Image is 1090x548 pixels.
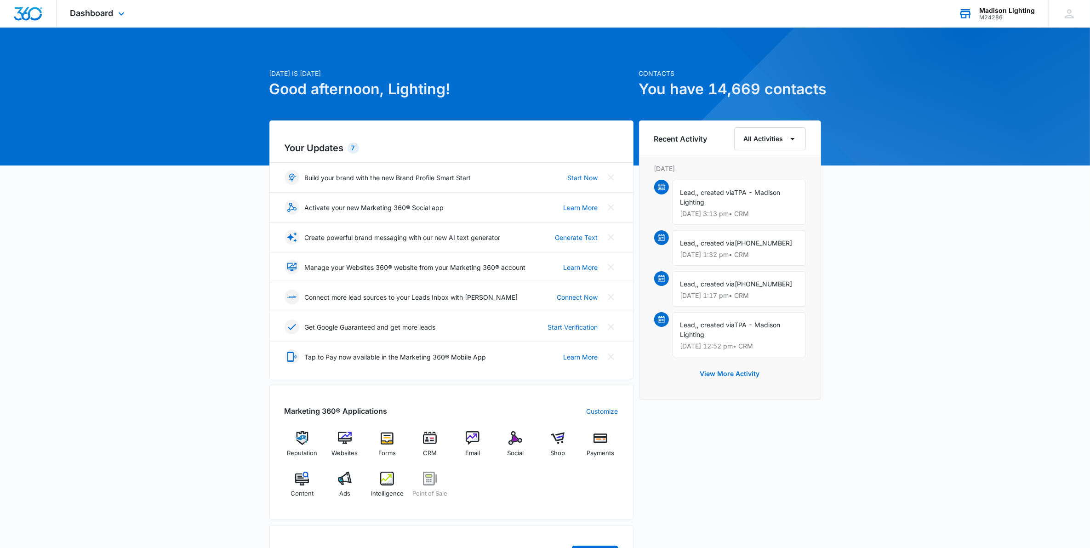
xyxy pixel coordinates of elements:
h2: Marketing 360® Applications [285,405,388,417]
p: Build your brand with the new Brand Profile Smart Start [305,173,471,183]
span: Ads [339,489,350,498]
a: Websites [327,431,362,464]
a: Learn More [564,352,598,362]
div: account id [979,14,1035,21]
a: Learn More [564,203,598,212]
p: Get Google Guaranteed and get more leads [305,322,436,332]
span: [PHONE_NUMBER] [735,239,793,247]
h6: Recent Activity [654,133,708,144]
button: Close [604,200,618,215]
a: Start Now [568,173,598,183]
span: , created via [697,280,735,288]
span: Content [291,489,314,498]
p: Connect more lead sources to your Leads Inbox with [PERSON_NAME] [305,292,518,302]
button: Close [604,260,618,274]
a: Point of Sale [412,472,448,505]
button: Close [604,320,618,334]
span: Email [465,449,480,458]
p: [DATE] 12:52 pm • CRM [680,343,798,349]
a: Connect Now [557,292,598,302]
div: account name [979,7,1035,14]
p: [DATE] 1:17 pm • CRM [680,292,798,299]
a: Email [455,431,491,464]
span: Forms [378,449,396,458]
h1: You have 14,669 contacts [639,78,821,100]
a: Reputation [285,431,320,464]
button: View More Activity [691,363,769,385]
p: Tap to Pay now available in the Marketing 360® Mobile App [305,352,486,362]
span: Social [507,449,524,458]
span: Lead, [680,280,697,288]
p: [DATE] 3:13 pm • CRM [680,211,798,217]
a: Content [285,472,320,505]
p: [DATE] is [DATE] [269,68,633,78]
span: , created via [697,321,735,329]
div: 7 [348,143,359,154]
span: Shop [550,449,565,458]
p: Contacts [639,68,821,78]
span: CRM [423,449,437,458]
span: Lead, [680,239,697,247]
p: Create powerful brand messaging with our new AI text generator [305,233,501,242]
a: Start Verification [548,322,598,332]
a: Shop [540,431,576,464]
a: Generate Text [555,233,598,242]
span: Dashboard [70,8,114,18]
p: [DATE] [654,164,806,173]
button: Close [604,349,618,364]
span: Lead, [680,321,697,329]
button: All Activities [734,127,806,150]
a: Ads [327,472,362,505]
p: [DATE] 1:32 pm • CRM [680,251,798,258]
span: Intelligence [371,489,404,498]
a: CRM [412,431,448,464]
p: Manage your Websites 360® website from your Marketing 360® account [305,263,526,272]
a: Forms [370,431,405,464]
p: Activate your new Marketing 360® Social app [305,203,444,212]
span: Websites [331,449,358,458]
a: Learn More [564,263,598,272]
span: [PHONE_NUMBER] [735,280,793,288]
a: Payments [583,431,618,464]
a: Intelligence [370,472,405,505]
span: Lead, [680,188,697,196]
h1: Good afternoon, Lighting! [269,78,633,100]
button: Close [604,230,618,245]
h2: Your Updates [285,141,618,155]
span: , created via [697,239,735,247]
button: Close [604,290,618,304]
a: Customize [587,406,618,416]
a: Social [497,431,533,464]
span: Point of Sale [412,489,447,498]
span: Reputation [287,449,317,458]
span: , created via [697,188,735,196]
span: Payments [587,449,614,458]
button: Close [604,170,618,185]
